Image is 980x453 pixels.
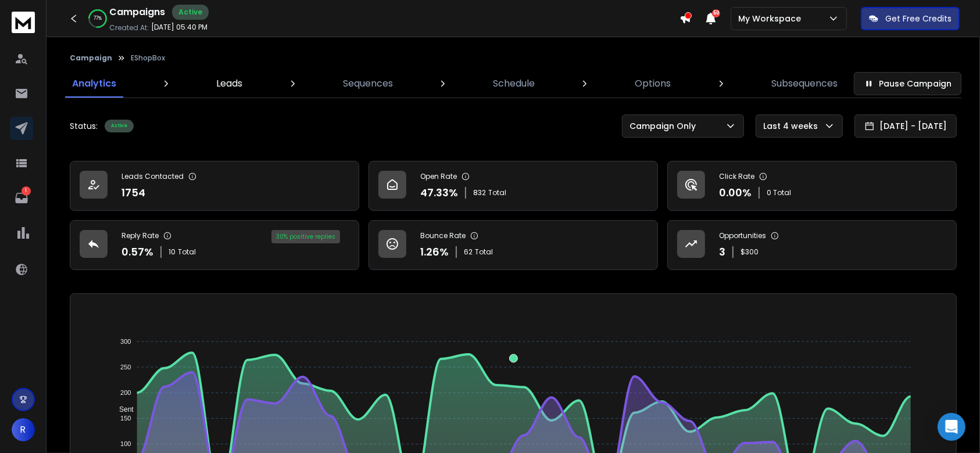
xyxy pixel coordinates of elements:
button: Campaign [70,53,112,63]
p: Get Free Credits [885,13,952,24]
a: Opportunities3$300 [667,220,957,270]
p: 1.26 % [420,244,449,260]
p: 77 % [94,15,102,22]
a: Leads Contacted1754 [70,161,359,211]
tspan: 250 [120,364,131,371]
div: Active [172,5,209,20]
tspan: 300 [120,338,131,345]
div: Active [105,120,134,132]
p: Created At: [109,23,149,33]
button: R [12,418,35,441]
span: Sent [110,405,134,414]
span: 832 [473,188,486,197]
button: Pause Campaign [854,72,961,95]
a: Click Rate0.00%0 Total [667,161,957,211]
p: [DATE] 05:40 PM [151,23,208,32]
tspan: 150 [120,415,131,422]
p: 0.57 % [121,244,153,260]
a: Schedule [486,70,542,98]
p: 3 [719,244,725,260]
tspan: 100 [120,440,131,447]
h1: Campaigns [109,5,165,19]
span: Total [178,247,196,257]
a: Options [628,70,678,98]
p: 1 [22,186,31,196]
p: Bounce Rate [420,231,466,240]
p: Analytics [72,77,116,91]
span: Total [488,188,506,197]
p: 1754 [121,185,145,201]
p: Open Rate [420,172,457,181]
p: Options [635,77,671,91]
p: 0 Total [767,188,791,197]
span: 62 [464,247,473,257]
p: 0.00 % [719,185,752,201]
div: 30 % positive replies [271,230,340,243]
p: Status: [70,120,98,132]
p: Opportunities [719,231,766,240]
p: My Workspace [738,13,806,24]
a: Open Rate47.33%832Total [369,161,658,211]
button: Get Free Credits [861,7,960,30]
p: Click Rate [719,172,754,181]
img: logo [12,12,35,33]
span: Total [475,247,493,257]
p: Last 4 weeks [763,120,822,132]
a: Leads [209,70,249,98]
p: Subsequences [771,77,838,91]
a: Subsequences [764,70,845,98]
p: Reply Rate [121,231,159,240]
p: Leads Contacted [121,172,184,181]
a: Reply Rate0.57%10Total30% positive replies [70,220,359,270]
div: Open Intercom Messenger [938,413,965,441]
a: Bounce Rate1.26%62Total [369,220,658,270]
p: Schedule [493,77,535,91]
p: Campaign Only [630,120,700,132]
p: Leads [216,77,242,91]
span: 50 [712,9,720,17]
span: 10 [169,247,176,257]
p: Sequences [343,77,393,91]
p: EShopBox [131,53,165,63]
p: 47.33 % [420,185,458,201]
a: 1 [10,186,33,210]
a: Sequences [336,70,400,98]
a: Analytics [65,70,123,98]
tspan: 200 [120,389,131,396]
button: [DATE] - [DATE] [854,114,957,138]
p: $ 300 [741,247,759,257]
